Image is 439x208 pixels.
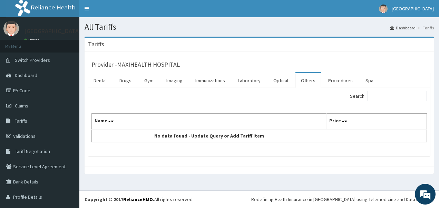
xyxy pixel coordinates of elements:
[268,73,294,88] a: Optical
[24,28,81,34] p: [GEOGRAPHIC_DATA]
[114,73,137,88] a: Drugs
[40,61,95,131] span: We're online!
[368,91,427,101] input: Search:
[3,21,19,36] img: User Image
[360,73,379,88] a: Spa
[88,73,112,88] a: Dental
[15,72,37,78] span: Dashboard
[36,39,116,48] div: Chat with us now
[123,196,153,202] a: RelianceHMO
[3,136,131,161] textarea: Type your message and hit 'Enter'
[392,6,434,12] span: [GEOGRAPHIC_DATA]
[113,3,130,20] div: Minimize live chat window
[85,196,154,202] strong: Copyright © 2017 .
[92,114,326,130] th: Name
[85,22,434,31] h1: All Tariffs
[15,57,50,63] span: Switch Providers
[79,190,439,208] footer: All rights reserved.
[350,91,427,101] label: Search:
[161,73,188,88] a: Imaging
[295,73,321,88] a: Others
[13,35,28,52] img: d_794563401_company_1708531726252_794563401
[92,129,326,142] td: No data found - Update Query or Add Tariff Item
[88,41,104,47] h3: Tariffs
[91,62,180,68] h3: Provider - MAXIHEALTH HOSPITAL
[24,38,41,42] a: Online
[232,73,266,88] a: Laboratory
[390,25,416,31] a: Dashboard
[251,196,434,203] div: Redefining Heath Insurance in [GEOGRAPHIC_DATA] using Telemedicine and Data Science!
[15,118,27,124] span: Tariffs
[190,73,231,88] a: Immunizations
[326,114,427,130] th: Price
[323,73,358,88] a: Procedures
[15,103,28,109] span: Claims
[15,148,50,154] span: Tariff Negotiation
[416,25,434,31] li: Tariffs
[139,73,159,88] a: Gym
[379,4,388,13] img: User Image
